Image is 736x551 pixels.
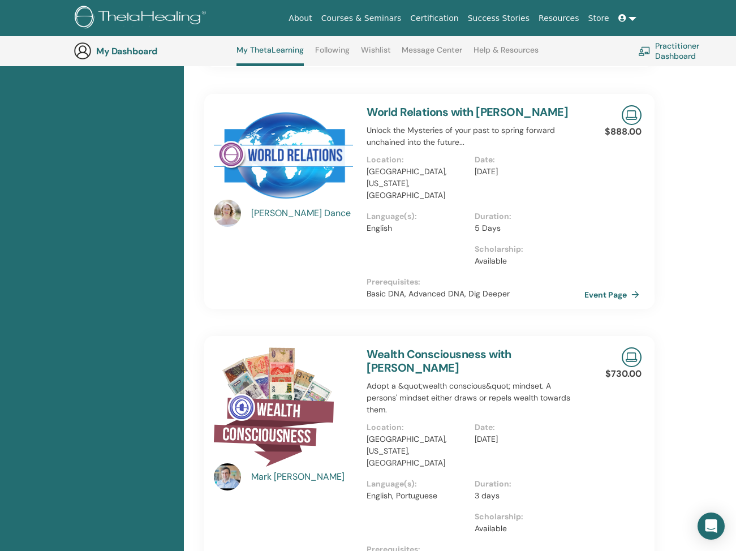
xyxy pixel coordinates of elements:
[367,347,511,375] a: Wealth Consciousness with [PERSON_NAME]
[367,166,468,201] p: [GEOGRAPHIC_DATA], [US_STATE], [GEOGRAPHIC_DATA]
[18,18,27,27] img: logo_orange.svg
[475,523,576,535] p: Available
[367,478,468,490] p: Language(s) :
[113,66,122,75] img: tab_keywords_by_traffic_grey.svg
[474,45,539,63] a: Help & Resources
[475,511,576,523] p: Scholarship :
[622,105,642,125] img: Live Online Seminar
[361,45,391,63] a: Wishlist
[125,67,191,74] div: Keywords by Traffic
[534,8,584,29] a: Resources
[74,42,92,60] img: generic-user-icon.jpg
[214,105,353,203] img: World Relations
[367,490,468,502] p: English, Portuguese
[251,470,356,484] a: Mark [PERSON_NAME]
[236,45,304,66] a: My ThetaLearning
[284,8,316,29] a: About
[475,243,576,255] p: Scholarship :
[463,8,534,29] a: Success Stories
[367,288,583,300] p: Basic DNA, Advanced DNA, Dig Deeper
[367,124,583,148] p: Unlock the Mysteries of your past to spring forward unchained into the future...
[475,154,576,166] p: Date :
[605,125,642,139] p: $888.00
[406,8,463,29] a: Certification
[367,380,583,416] p: Adopt a &quot;wealth conscious&quot; mindset. A persons' mindset either draws or repels wealth to...
[402,45,462,63] a: Message Center
[475,166,576,178] p: [DATE]
[367,222,468,234] p: English
[475,255,576,267] p: Available
[367,105,568,119] a: World Relations with [PERSON_NAME]
[317,8,406,29] a: Courses & Seminars
[475,478,576,490] p: Duration :
[367,154,468,166] p: Location :
[475,421,576,433] p: Date :
[315,45,350,63] a: Following
[367,421,468,433] p: Location :
[43,67,101,74] div: Domain Overview
[638,38,734,63] a: Practitioner Dashboard
[367,210,468,222] p: Language(s) :
[475,210,576,222] p: Duration :
[214,463,241,490] img: default.jpg
[31,66,40,75] img: tab_domain_overview_orange.svg
[214,347,334,467] img: Wealth Consciousness
[584,8,614,29] a: Store
[251,206,356,220] a: [PERSON_NAME] Dance
[96,46,209,57] h3: My Dashboard
[638,46,651,55] img: chalkboard-teacher.svg
[367,276,583,288] p: Prerequisites :
[214,200,241,227] img: default.jpg
[32,18,55,27] div: v 4.0.25
[475,490,576,502] p: 3 days
[29,29,124,38] div: Domain: [DOMAIN_NAME]
[367,433,468,469] p: [GEOGRAPHIC_DATA], [US_STATE], [GEOGRAPHIC_DATA]
[475,222,576,234] p: 5 Days
[605,367,642,381] p: $730.00
[698,513,725,540] div: Open Intercom Messenger
[622,347,642,367] img: Live Online Seminar
[75,6,210,31] img: logo.png
[18,29,27,38] img: website_grey.svg
[475,433,576,445] p: [DATE]
[584,286,644,303] a: Event Page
